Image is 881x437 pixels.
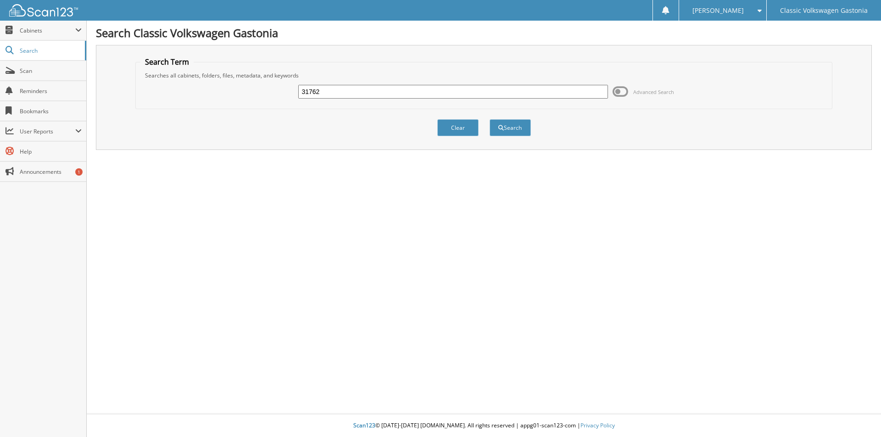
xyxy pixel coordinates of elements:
[96,25,872,40] h1: Search Classic Volkswagen Gastonia
[353,421,375,429] span: Scan123
[20,47,80,55] span: Search
[20,127,75,135] span: User Reports
[75,168,83,176] div: 1
[20,87,82,95] span: Reminders
[20,168,82,176] span: Announcements
[20,107,82,115] span: Bookmarks
[580,421,615,429] a: Privacy Policy
[9,4,78,17] img: scan123-logo-white.svg
[490,119,531,136] button: Search
[780,8,868,13] span: Classic Volkswagen Gastonia
[20,67,82,75] span: Scan
[692,8,744,13] span: [PERSON_NAME]
[140,72,828,79] div: Searches all cabinets, folders, files, metadata, and keywords
[140,57,194,67] legend: Search Term
[87,415,881,437] div: © [DATE]-[DATE] [DOMAIN_NAME]. All rights reserved | appg01-scan123-com |
[20,27,75,34] span: Cabinets
[633,89,674,95] span: Advanced Search
[437,119,479,136] button: Clear
[20,148,82,155] span: Help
